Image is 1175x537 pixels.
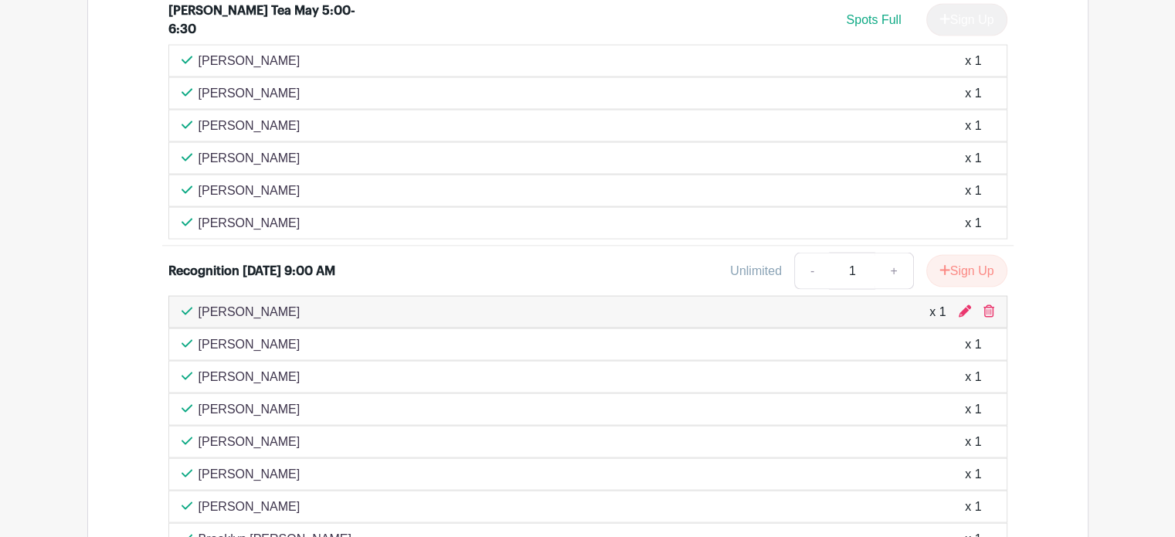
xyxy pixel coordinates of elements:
[965,400,981,419] div: x 1
[199,182,301,200] p: [PERSON_NAME]
[965,465,981,484] div: x 1
[965,498,981,516] div: x 1
[199,498,301,516] p: [PERSON_NAME]
[199,335,301,354] p: [PERSON_NAME]
[168,2,360,39] div: [PERSON_NAME] Tea May 5:00-6:30
[965,433,981,451] div: x 1
[199,368,301,386] p: [PERSON_NAME]
[168,262,335,280] div: Recognition [DATE] 9:00 AM
[199,52,301,70] p: [PERSON_NAME]
[965,335,981,354] div: x 1
[846,13,901,26] span: Spots Full
[965,368,981,386] div: x 1
[199,400,301,419] p: [PERSON_NAME]
[965,214,981,233] div: x 1
[199,214,301,233] p: [PERSON_NAME]
[199,84,301,103] p: [PERSON_NAME]
[965,182,981,200] div: x 1
[794,253,830,290] a: -
[199,303,301,321] p: [PERSON_NAME]
[926,255,1007,287] button: Sign Up
[874,253,913,290] a: +
[965,117,981,135] div: x 1
[929,303,946,321] div: x 1
[199,433,301,451] p: [PERSON_NAME]
[199,465,301,484] p: [PERSON_NAME]
[965,149,981,168] div: x 1
[965,84,981,103] div: x 1
[965,52,981,70] div: x 1
[199,117,301,135] p: [PERSON_NAME]
[199,149,301,168] p: [PERSON_NAME]
[730,262,782,280] div: Unlimited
